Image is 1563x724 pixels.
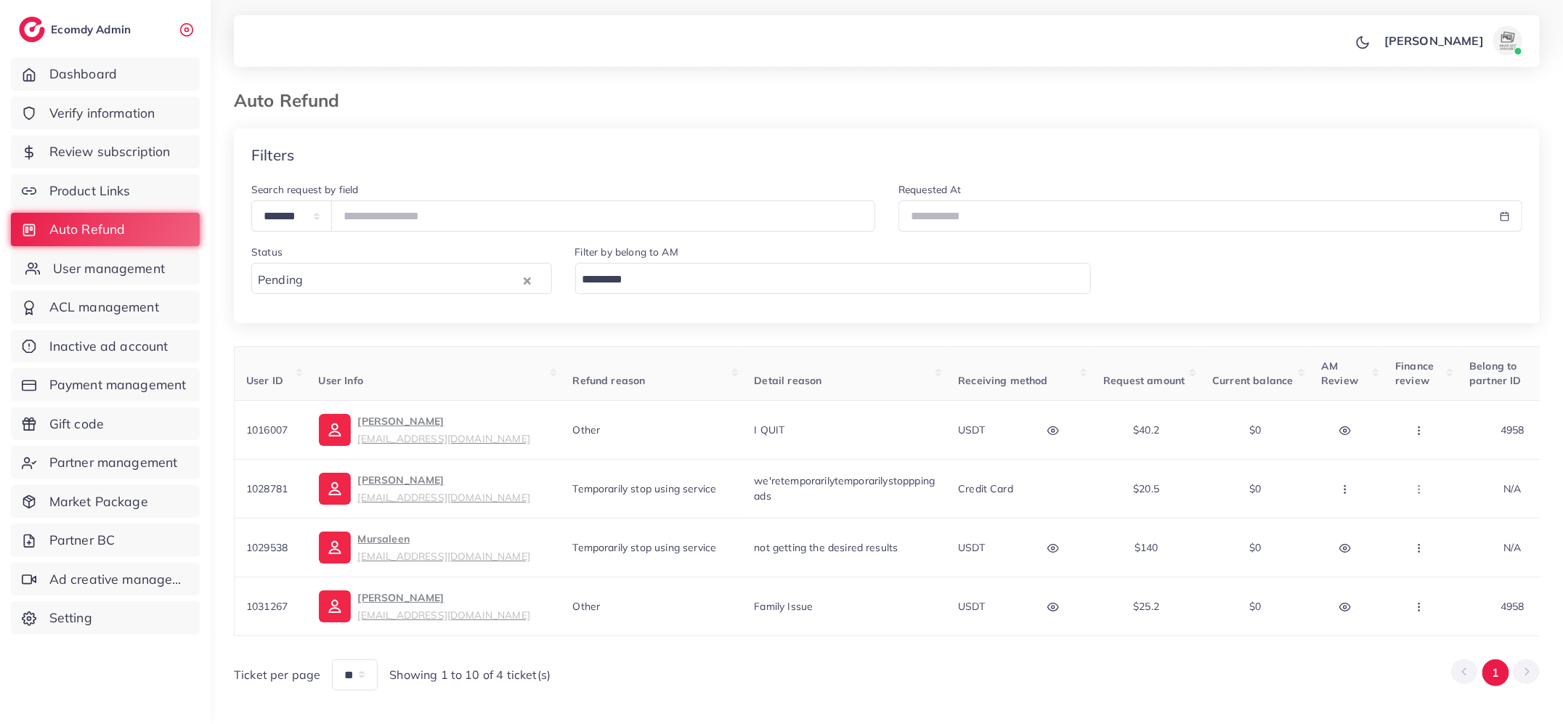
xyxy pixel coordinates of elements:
[51,23,134,36] h2: Ecomdy Admin
[1395,359,1434,387] span: Finance review
[1503,541,1521,554] span: N/A
[1376,26,1528,55] a: [PERSON_NAME]avatar
[573,482,717,495] span: Temporarily stop using service
[755,541,898,554] span: not getting the desired results
[11,252,200,285] a: User management
[246,482,288,495] span: 1028781
[755,374,822,387] span: Detail reason
[958,480,1013,497] p: Credit card
[234,90,352,111] h3: Auto Refund
[1493,26,1522,55] img: avatar
[19,17,45,42] img: logo
[1501,423,1525,436] span: 4958
[319,532,351,564] img: ic-user-info.36bf1079.svg
[234,667,320,683] span: Ticket per page
[1249,541,1261,554] span: $0
[11,57,200,91] a: Dashboard
[11,330,200,363] a: Inactive ad account
[1249,423,1261,436] span: $0
[49,531,115,550] span: Partner BC
[11,524,200,557] a: Partner BC
[319,471,530,506] a: [PERSON_NAME][EMAIL_ADDRESS][DOMAIN_NAME]
[1133,482,1159,495] span: $20.5
[389,667,551,683] span: Showing 1 to 10 of 4 ticket(s)
[958,598,985,615] p: USDT
[11,407,200,441] a: Gift code
[358,550,530,562] small: [EMAIL_ADDRESS][DOMAIN_NAME]
[524,272,531,288] button: Clear Selected
[898,182,962,197] label: Requested At
[1501,600,1525,613] span: 4958
[11,485,200,518] a: Market Package
[358,530,530,565] p: Mursaleen
[307,269,519,291] input: Search for option
[573,541,717,554] span: Temporarily stop using service
[11,135,200,168] a: Review subscription
[53,259,165,278] span: User management
[1503,482,1521,495] span: N/A
[246,423,288,436] span: 1016007
[11,290,200,324] a: ACL management
[49,182,131,200] span: Product Links
[1249,600,1261,613] span: $0
[49,142,171,161] span: Review subscription
[11,446,200,479] a: Partner management
[49,453,178,472] span: Partner management
[358,432,530,444] small: [EMAIL_ADDRESS][DOMAIN_NAME]
[755,474,935,502] span: we'retemporarilytemporarilystoppping ads
[1249,482,1261,495] span: $0
[11,174,200,208] a: Product Links
[246,600,288,613] span: 1031267
[49,298,159,317] span: ACL management
[255,269,306,291] span: Pending
[1451,659,1540,686] ul: Pagination
[319,414,351,446] img: ic-user-info.36bf1079.svg
[319,374,363,387] span: User Info
[251,182,359,197] label: Search request by field
[11,213,200,246] a: Auto Refund
[49,492,148,511] span: Market Package
[319,590,351,622] img: ic-user-info.36bf1079.svg
[1133,423,1159,436] span: $40.2
[958,539,985,556] p: USDT
[358,412,530,447] p: [PERSON_NAME]
[1134,541,1158,554] span: $140
[251,146,294,164] h4: Filters
[49,415,104,434] span: Gift code
[319,589,530,624] a: [PERSON_NAME][EMAIL_ADDRESS][DOMAIN_NAME]
[49,570,189,589] span: Ad creative management
[49,104,155,123] span: Verify information
[1321,359,1358,387] span: AM Review
[1133,600,1159,613] span: $25.2
[49,220,126,239] span: Auto Refund
[1103,374,1185,387] span: Request amount
[958,374,1048,387] span: Receiving method
[577,269,1073,291] input: Search for option
[958,421,985,439] p: USDT
[1482,659,1509,686] button: Go to page 1
[358,609,530,621] small: [EMAIL_ADDRESS][DOMAIN_NAME]
[246,541,288,554] span: 1029538
[246,374,283,387] span: User ID
[11,97,200,130] a: Verify information
[319,412,530,447] a: [PERSON_NAME][EMAIL_ADDRESS][DOMAIN_NAME]
[575,245,679,259] label: Filter by belong to AM
[49,375,187,394] span: Payment management
[573,374,646,387] span: Refund reason
[1384,32,1484,49] p: [PERSON_NAME]
[319,530,530,565] a: Mursaleen[EMAIL_ADDRESS][DOMAIN_NAME]
[251,263,552,294] div: Search for option
[49,65,117,84] span: Dashboard
[1469,359,1522,387] span: Belong to partner ID
[19,17,134,42] a: logoEcomdy Admin
[49,609,92,627] span: Setting
[755,600,813,613] span: Family Issue
[11,601,200,635] a: Setting
[11,368,200,402] a: Payment management
[358,491,530,503] small: [EMAIL_ADDRESS][DOMAIN_NAME]
[573,423,601,436] span: Other
[573,600,601,613] span: Other
[575,263,1092,294] div: Search for option
[251,245,283,259] label: Status
[755,423,785,436] span: I QUIT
